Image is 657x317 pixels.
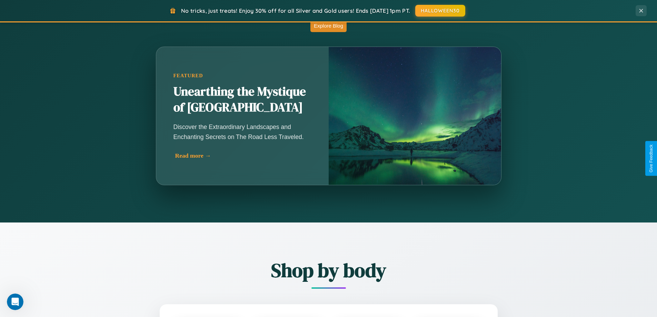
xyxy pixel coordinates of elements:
[173,122,311,141] p: Discover the Extraordinary Landscapes and Enchanting Secrets on The Road Less Traveled.
[649,145,654,172] div: Give Feedback
[175,152,313,159] div: Read more →
[415,5,465,17] button: HALLOWEEN30
[7,294,23,310] iframe: Intercom live chat
[122,257,536,284] h2: Shop by body
[181,7,410,14] span: No tricks, just treats! Enjoy 30% off for all Silver and Gold users! Ends [DATE] 1pm PT.
[173,84,311,116] h2: Unearthing the Mystique of [GEOGRAPHIC_DATA]
[173,73,311,79] div: Featured
[310,19,347,32] button: Explore Blog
